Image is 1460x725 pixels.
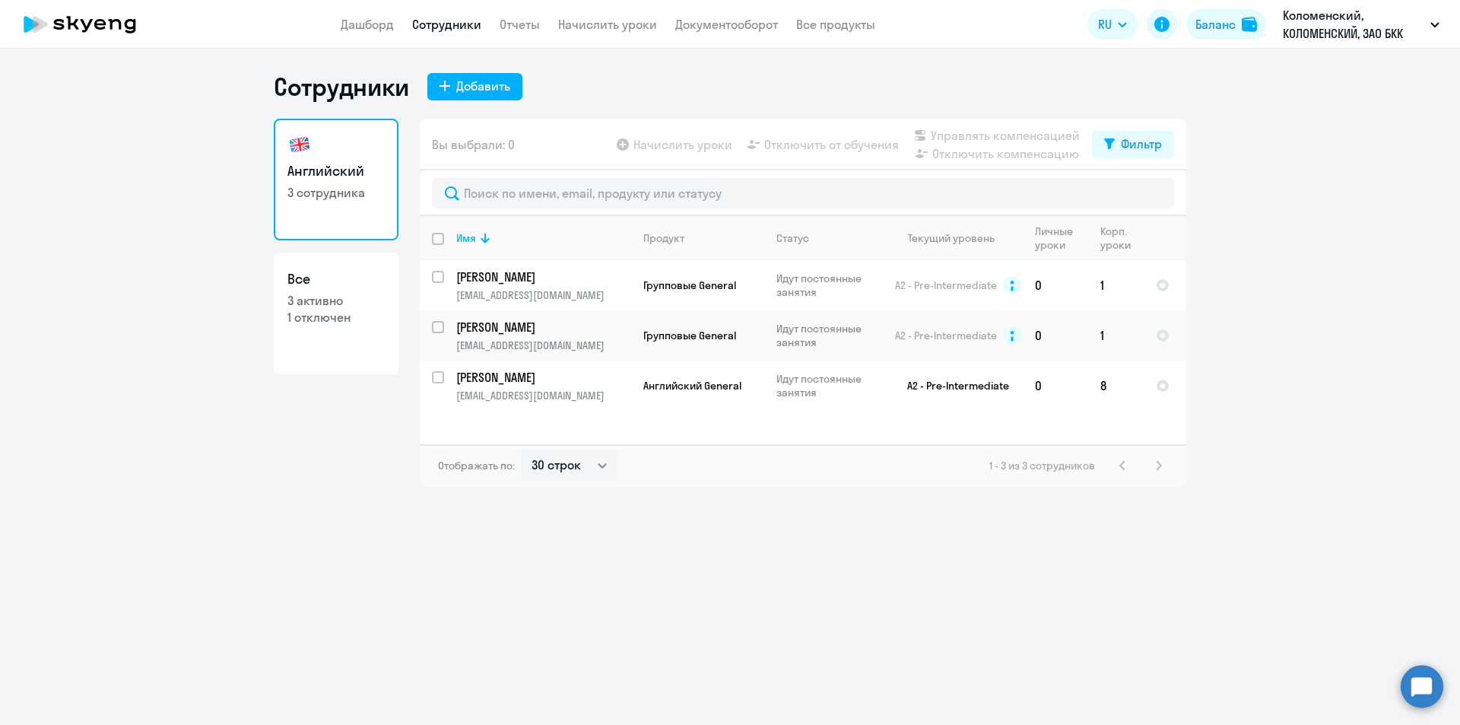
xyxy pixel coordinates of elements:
[1100,224,1133,252] div: Корп. уроки
[456,231,630,245] div: Имя
[1023,310,1088,361] td: 0
[456,269,630,285] a: [PERSON_NAME]
[287,309,385,326] p: 1 отключен
[1098,15,1112,33] span: RU
[776,372,881,399] p: Идут постоянные занятия
[1100,224,1143,252] div: Корп. уроки
[881,361,1023,411] td: A2 - Pre-Intermediate
[456,389,630,402] p: [EMAIL_ADDRESS][DOMAIN_NAME]
[643,231,763,245] div: Продукт
[1195,15,1236,33] div: Баланс
[1087,9,1138,40] button: RU
[895,329,997,342] span: A2 - Pre-Intermediate
[456,369,630,386] a: [PERSON_NAME]
[776,231,809,245] div: Статус
[558,17,657,32] a: Начислить уроки
[1092,131,1174,158] button: Фильтр
[274,253,398,374] a: Все3 активно1 отключен
[287,132,312,157] img: english
[438,459,515,472] span: Отображать по:
[643,379,741,393] span: Английский General
[1035,224,1078,252] div: Личные уроки
[1088,310,1144,361] td: 1
[456,369,628,386] p: [PERSON_NAME]
[432,135,515,154] span: Вы выбрали: 0
[908,231,995,245] div: Текущий уровень
[643,231,684,245] div: Продукт
[643,278,736,292] span: Групповые General
[776,231,881,245] div: Статус
[287,269,385,289] h3: Все
[776,322,881,349] p: Идут постоянные занятия
[341,17,394,32] a: Дашборд
[989,459,1095,472] span: 1 - 3 из 3 сотрудников
[893,231,1022,245] div: Текущий уровень
[1088,361,1144,411] td: 8
[1186,9,1266,40] button: Балансbalance
[1283,6,1424,43] p: Коломенский, КОЛОМЕНСКИЙ, ЗАО БКК
[274,72,409,102] h1: Сотрудники
[456,319,628,335] p: [PERSON_NAME]
[274,119,398,240] a: Английский3 сотрудника
[287,161,385,181] h3: Английский
[1088,260,1144,310] td: 1
[456,77,510,95] div: Добавить
[1121,135,1162,153] div: Фильтр
[412,17,481,32] a: Сотрудники
[675,17,778,32] a: Документооборот
[287,184,385,201] p: 3 сотрудника
[1023,361,1088,411] td: 0
[456,231,476,245] div: Имя
[456,288,630,302] p: [EMAIL_ADDRESS][DOMAIN_NAME]
[796,17,875,32] a: Все продукты
[500,17,540,32] a: Отчеты
[456,319,630,335] a: [PERSON_NAME]
[456,269,628,285] p: [PERSON_NAME]
[1242,17,1257,32] img: balance
[432,178,1174,208] input: Поиск по имени, email, продукту или статусу
[643,329,736,342] span: Групповые General
[1023,260,1088,310] td: 0
[287,292,385,309] p: 3 активно
[895,278,997,292] span: A2 - Pre-Intermediate
[456,339,630,352] p: [EMAIL_ADDRESS][DOMAIN_NAME]
[776,272,881,299] p: Идут постоянные занятия
[1275,6,1447,43] button: Коломенский, КОЛОМЕНСКИЙ, ЗАО БКК
[427,73,522,100] button: Добавить
[1035,224,1087,252] div: Личные уроки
